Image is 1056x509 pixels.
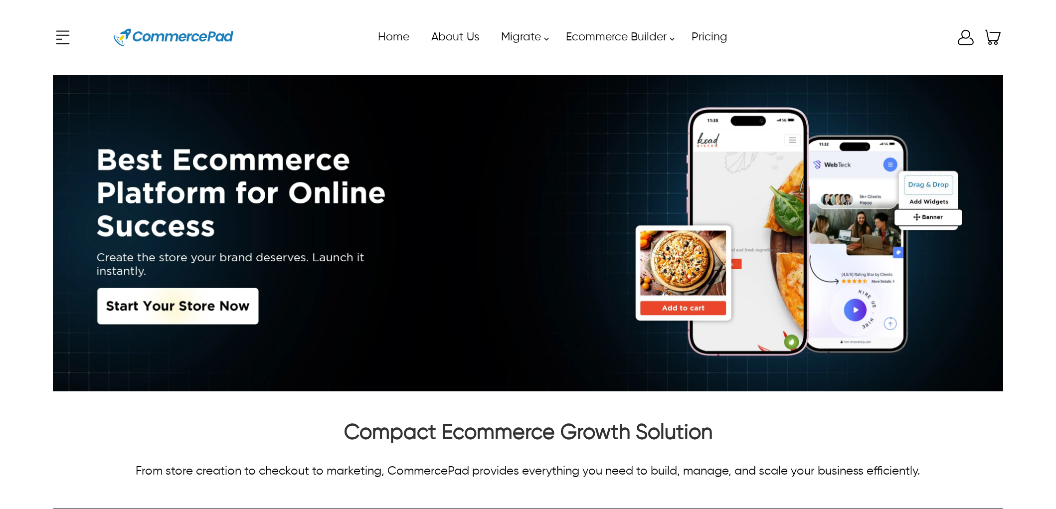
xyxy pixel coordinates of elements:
img: Website Logo for Commerce Pad [114,15,233,60]
a: About Us [420,26,490,48]
a: Pricing [680,26,738,48]
a: Website Logo for Commerce Pad [98,15,250,60]
img: Best Ecommerce Platform for Your Online Success [53,75,1003,391]
p: From store creation to checkout to marketing, CommercePad provides everything you need to build, ... [100,462,956,480]
h2: Compact Ecommerce Growth Solution [100,420,956,450]
a: Home [366,26,420,48]
a: Shopping Cart [983,27,1003,47]
a: Migrate [490,26,554,48]
a: Ecommerce Builder [554,26,680,48]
